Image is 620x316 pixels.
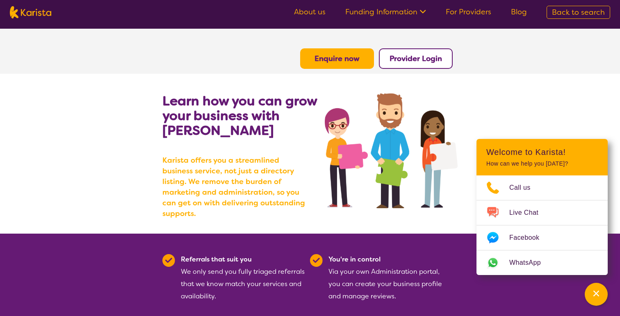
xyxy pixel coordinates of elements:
span: Live Chat [509,207,548,219]
a: Enquire now [315,54,360,64]
h2: Welcome to Karista! [486,147,598,157]
button: Enquire now [300,48,374,69]
span: WhatsApp [509,257,551,269]
img: grow your business with Karista [325,93,458,208]
img: Tick [310,254,323,267]
img: Tick [162,254,175,267]
a: Funding Information [345,7,426,17]
p: How can we help you [DATE]? [486,160,598,167]
button: Provider Login [379,48,453,69]
div: Via your own Administration portal, you can create your business profile and manage reviews. [328,253,453,302]
span: Back to search [552,7,605,17]
a: Blog [511,7,527,17]
div: We only send you fully triaged referrals that we know match your services and availability. [181,253,305,302]
div: Channel Menu [476,139,608,275]
b: Referrals that suit you [181,255,252,264]
b: You're in control [328,255,381,264]
img: Karista logo [10,6,51,18]
a: Back to search [547,6,610,19]
b: Karista offers you a streamlined business service, not just a directory listing. We remove the bu... [162,155,310,219]
span: Call us [509,182,540,194]
a: Provider Login [390,54,442,64]
span: Facebook [509,232,549,244]
a: Web link opens in a new tab. [476,250,608,275]
button: Channel Menu [585,283,608,306]
ul: Choose channel [476,175,608,275]
a: About us [294,7,326,17]
a: For Providers [446,7,491,17]
b: Learn how you can grow your business with [PERSON_NAME] [162,92,317,139]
